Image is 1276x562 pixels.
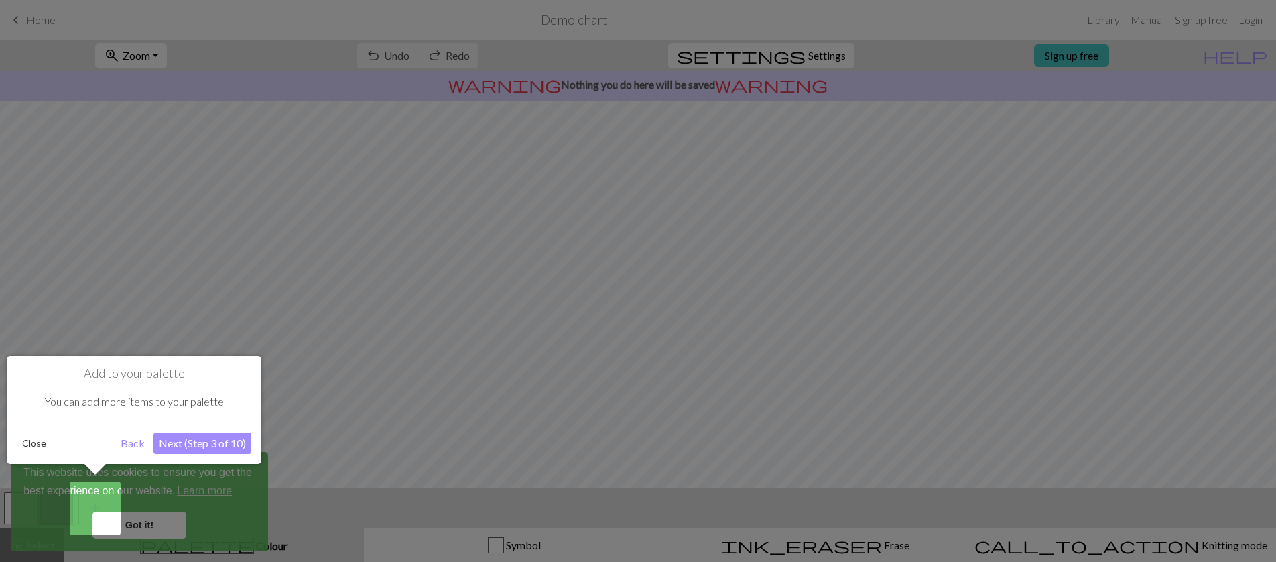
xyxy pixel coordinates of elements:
button: Back [115,433,150,454]
button: Close [17,433,52,453]
div: Add to your palette [7,356,261,464]
button: Next (Step 3 of 10) [153,433,251,454]
h1: Add to your palette [17,366,251,381]
div: You can add more items to your palette [17,381,251,423]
